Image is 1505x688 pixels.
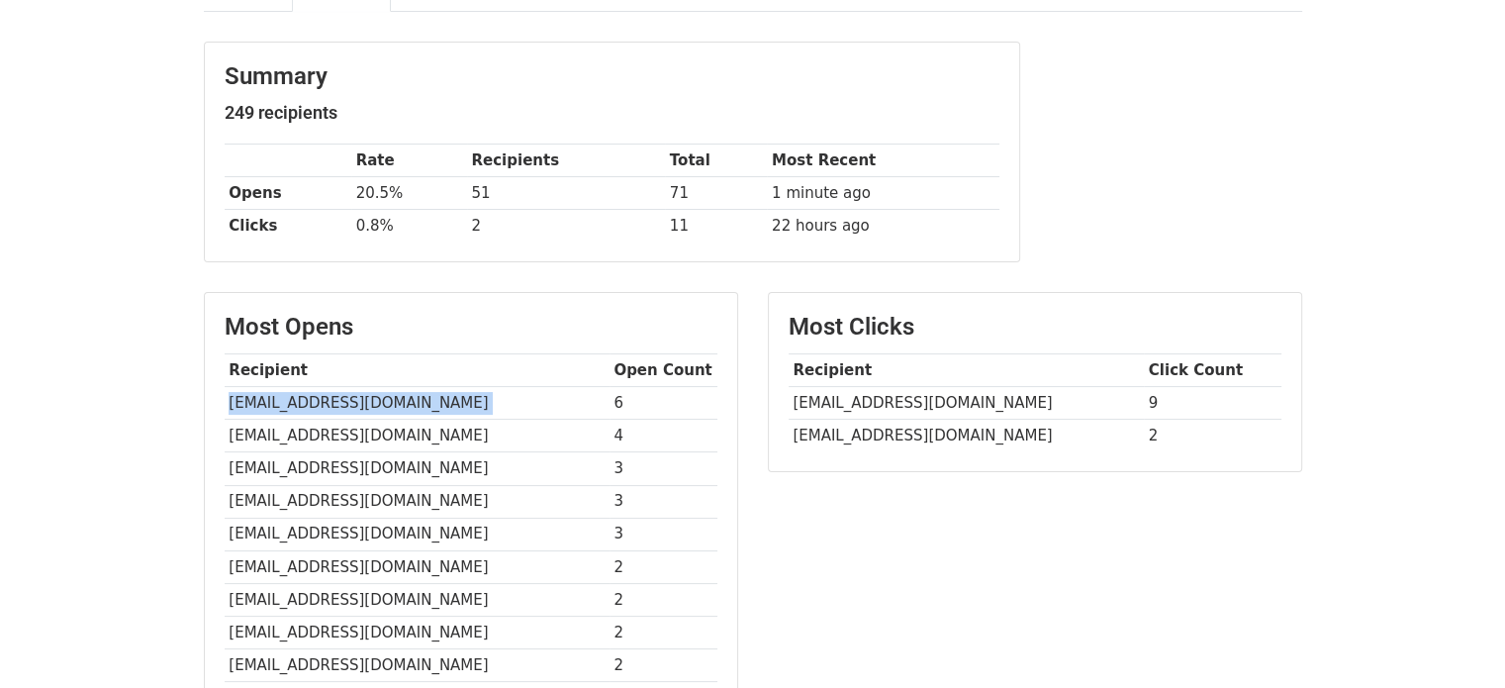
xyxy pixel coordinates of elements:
[665,210,767,243] td: 11
[225,452,610,485] td: [EMAIL_ADDRESS][DOMAIN_NAME]
[225,313,717,342] h3: Most Opens
[225,583,610,616] td: [EMAIL_ADDRESS][DOMAIN_NAME]
[610,485,717,518] td: 3
[610,452,717,485] td: 3
[610,354,717,387] th: Open Count
[767,145,998,177] th: Most Recent
[610,649,717,682] td: 2
[610,387,717,420] td: 6
[351,145,467,177] th: Rate
[225,177,351,210] th: Opens
[225,420,610,452] td: [EMAIL_ADDRESS][DOMAIN_NAME]
[665,145,767,177] th: Total
[767,177,998,210] td: 1 minute ago
[1406,593,1505,688] iframe: Chat Widget
[225,649,610,682] td: [EMAIL_ADDRESS][DOMAIN_NAME]
[665,177,767,210] td: 71
[789,313,1281,342] h3: Most Clicks
[789,387,1144,420] td: [EMAIL_ADDRESS][DOMAIN_NAME]
[225,518,610,550] td: [EMAIL_ADDRESS][DOMAIN_NAME]
[610,583,717,616] td: 2
[225,550,610,583] td: [EMAIL_ADDRESS][DOMAIN_NAME]
[351,210,467,243] td: 0.8%
[225,354,610,387] th: Recipient
[351,177,467,210] td: 20.5%
[610,420,717,452] td: 4
[789,420,1144,452] td: [EMAIL_ADDRESS][DOMAIN_NAME]
[467,145,665,177] th: Recipients
[1406,593,1505,688] div: Widget de chat
[225,102,999,124] h5: 249 recipients
[789,354,1144,387] th: Recipient
[767,210,998,243] td: 22 hours ago
[1144,387,1281,420] td: 9
[225,387,610,420] td: [EMAIL_ADDRESS][DOMAIN_NAME]
[1144,420,1281,452] td: 2
[225,210,351,243] th: Clicks
[225,616,610,648] td: [EMAIL_ADDRESS][DOMAIN_NAME]
[467,210,665,243] td: 2
[610,616,717,648] td: 2
[225,62,999,91] h3: Summary
[1144,354,1281,387] th: Click Count
[225,485,610,518] td: [EMAIL_ADDRESS][DOMAIN_NAME]
[610,518,717,550] td: 3
[467,177,665,210] td: 51
[610,550,717,583] td: 2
